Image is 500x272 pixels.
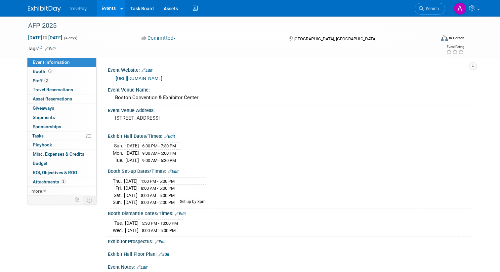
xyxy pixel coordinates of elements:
td: [DATE] [125,220,139,227]
a: Edit [155,240,166,244]
a: Attachments2 [27,177,96,186]
a: Edit [158,252,169,257]
a: Budget [27,159,96,168]
pre: [STREET_ADDRESS] [115,115,253,121]
td: Toggle Event Tabs [83,196,96,204]
a: Edit [175,212,186,216]
span: [GEOGRAPHIC_DATA], [GEOGRAPHIC_DATA] [294,36,376,41]
img: Format-Inperson.png [441,35,448,41]
div: AFP 2025 [26,20,427,32]
div: Event Venue Address: [108,105,473,114]
div: Event Notes: [108,262,473,271]
div: In-Person [449,36,464,41]
a: Sponsorships [27,122,96,131]
span: TreviPay [69,6,87,11]
td: Tags [28,45,56,52]
td: [DATE] [125,227,139,234]
span: Attachments [33,179,66,184]
td: Tue. [113,157,125,164]
span: Booth [33,69,53,74]
span: 1:00 PM - 5:00 PM [141,179,175,184]
td: Sun. [113,199,124,206]
span: Misc. Expenses & Credits [33,151,84,157]
td: [DATE] [125,142,139,150]
td: Wed. [113,227,125,234]
span: Booth not reserved yet [47,69,53,74]
span: Playbook [33,142,52,147]
span: to [42,35,48,40]
td: [DATE] [125,150,139,157]
div: Booth Dismantle Dates/Times: [108,209,473,217]
div: Event Rating [446,45,464,49]
a: Shipments [27,113,96,122]
a: Tasks [27,132,96,140]
a: Search [415,3,445,15]
div: Event Website: [108,65,473,74]
a: Edit [137,265,147,270]
span: Staff [33,78,49,83]
span: 9:00 AM - 5:30 PM [142,158,176,163]
a: more [27,187,96,196]
span: (4 days) [63,36,77,40]
button: Committed [139,35,179,42]
span: Search [424,6,439,11]
td: [DATE] [125,157,139,164]
td: [DATE] [124,192,138,199]
span: 5:30 PM - 10:00 PM [142,221,178,226]
span: 9:00 AM - 5:00 PM [142,151,176,156]
td: Thu. [113,177,124,185]
span: Giveaways [33,105,54,111]
span: more [31,188,42,194]
div: Exhibit Hall Dates/Times: [108,131,473,140]
span: 8:00 AM - 5:00 PM [141,193,175,198]
a: Edit [142,68,152,73]
span: Sponsorships [33,124,61,129]
td: Personalize Event Tab Strip [71,196,83,204]
td: Sun. [113,142,125,150]
a: Edit [168,169,179,174]
span: Asset Reservations [33,96,72,101]
a: Event Information [27,58,96,67]
div: Event Format [400,34,464,44]
span: 8:00 AM - 5:00 PM [142,228,176,233]
td: Tue. [113,220,125,227]
span: 8:00 AM - 2:00 PM [141,200,175,205]
img: ExhibitDay [28,6,61,12]
span: 3 [44,78,49,83]
a: Edit [164,134,175,139]
span: [DATE] [DATE] [28,35,62,41]
td: Mon. [113,150,125,157]
td: Set up by 3pm [176,199,206,206]
div: Booth Set-up Dates/Times: [108,166,473,175]
img: Andy Duong [454,2,466,15]
a: [URL][DOMAIN_NAME] [116,76,162,81]
div: Event Venue Name: [108,85,473,93]
span: Travel Reservations [33,87,73,92]
span: Tasks [32,133,44,138]
a: Misc. Expenses & Credits [27,150,96,159]
a: Asset Reservations [27,95,96,103]
span: 6:00 PM - 7:30 PM [142,143,176,148]
span: ROI, Objectives & ROO [33,170,77,175]
div: Boston Convention & Exhibitor Center [113,93,468,103]
a: Giveaways [27,104,96,113]
td: Fri. [113,185,124,192]
span: Event Information [33,59,70,65]
span: Shipments [33,115,55,120]
span: Budget [33,161,48,166]
a: ROI, Objectives & ROO [27,168,96,177]
a: Booth [27,67,96,76]
div: Exhibitor Prospectus: [108,237,473,245]
td: [DATE] [124,199,138,206]
a: Travel Reservations [27,85,96,94]
a: Playbook [27,140,96,149]
span: 8:00 AM - 5:00 PM [141,186,175,191]
div: Exhibit Hall Floor Plan: [108,249,473,258]
a: Edit [45,47,56,51]
td: [DATE] [124,177,138,185]
a: Staff3 [27,76,96,85]
span: 2 [61,179,66,184]
td: [DATE] [124,185,138,192]
td: Sat. [113,192,124,199]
